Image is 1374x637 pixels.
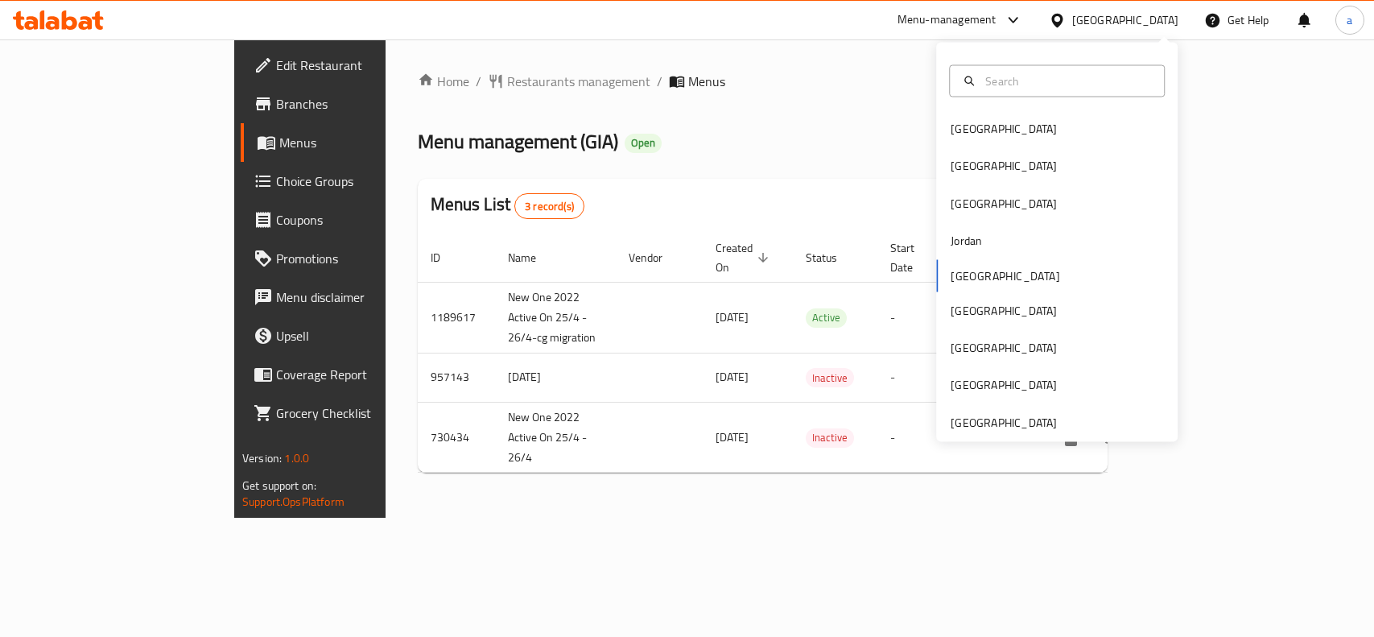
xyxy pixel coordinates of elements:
[1072,11,1178,29] div: [GEOGRAPHIC_DATA]
[276,287,451,307] span: Menu disclaimer
[242,491,345,512] a: Support.OpsPlatform
[241,355,464,394] a: Coverage Report
[716,307,749,328] span: [DATE]
[508,248,557,267] span: Name
[495,353,616,402] td: [DATE]
[279,133,451,152] span: Menus
[276,326,451,345] span: Upsell
[276,403,451,423] span: Grocery Checklist
[242,448,282,469] span: Version:
[629,248,683,267] span: Vendor
[418,72,1108,91] nav: breadcrumb
[241,278,464,316] a: Menu disclaimer
[418,234,1218,474] table: enhanced table
[951,120,1057,138] div: [GEOGRAPHIC_DATA]
[276,94,451,114] span: Branches
[951,157,1057,175] div: [GEOGRAPHIC_DATA]
[806,308,847,327] span: Active
[507,72,650,91] span: Restaurants management
[806,369,854,387] span: Inactive
[951,376,1057,394] div: [GEOGRAPHIC_DATA]
[241,316,464,355] a: Upsell
[276,210,451,230] span: Coupons
[979,72,1154,89] input: Search
[877,282,955,353] td: -
[241,394,464,432] a: Grocery Checklist
[241,46,464,85] a: Edit Restaurant
[877,353,955,402] td: -
[806,428,854,447] span: Inactive
[495,282,616,353] td: New One 2022 Active On 25/4 - 26/4-cg migration
[877,402,955,473] td: -
[951,413,1057,431] div: [GEOGRAPHIC_DATA]
[284,448,309,469] span: 1.0.0
[241,201,464,239] a: Coupons
[716,238,774,277] span: Created On
[806,248,858,267] span: Status
[488,72,650,91] a: Restaurants management
[276,249,451,268] span: Promotions
[476,72,481,91] li: /
[716,427,749,448] span: [DATE]
[276,365,451,384] span: Coverage Report
[951,301,1057,319] div: [GEOGRAPHIC_DATA]
[431,192,584,219] h2: Menus List
[241,239,464,278] a: Promotions
[276,172,451,191] span: Choice Groups
[241,162,464,201] a: Choice Groups
[514,193,584,219] div: Total records count
[897,10,996,30] div: Menu-management
[276,56,451,75] span: Edit Restaurant
[431,248,461,267] span: ID
[951,232,982,250] div: Jordan
[515,199,584,214] span: 3 record(s)
[625,134,662,153] div: Open
[625,136,662,150] span: Open
[495,402,616,473] td: New One 2022 Active On 25/4 - 26/4
[418,123,618,159] span: Menu management ( GIA )
[657,72,662,91] li: /
[716,366,749,387] span: [DATE]
[242,475,316,496] span: Get support on:
[951,339,1057,357] div: [GEOGRAPHIC_DATA]
[688,72,725,91] span: Menus
[806,308,847,328] div: Active
[890,238,935,277] span: Start Date
[951,194,1057,212] div: [GEOGRAPHIC_DATA]
[1347,11,1352,29] span: a
[241,123,464,162] a: Menus
[806,368,854,387] div: Inactive
[241,85,464,123] a: Branches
